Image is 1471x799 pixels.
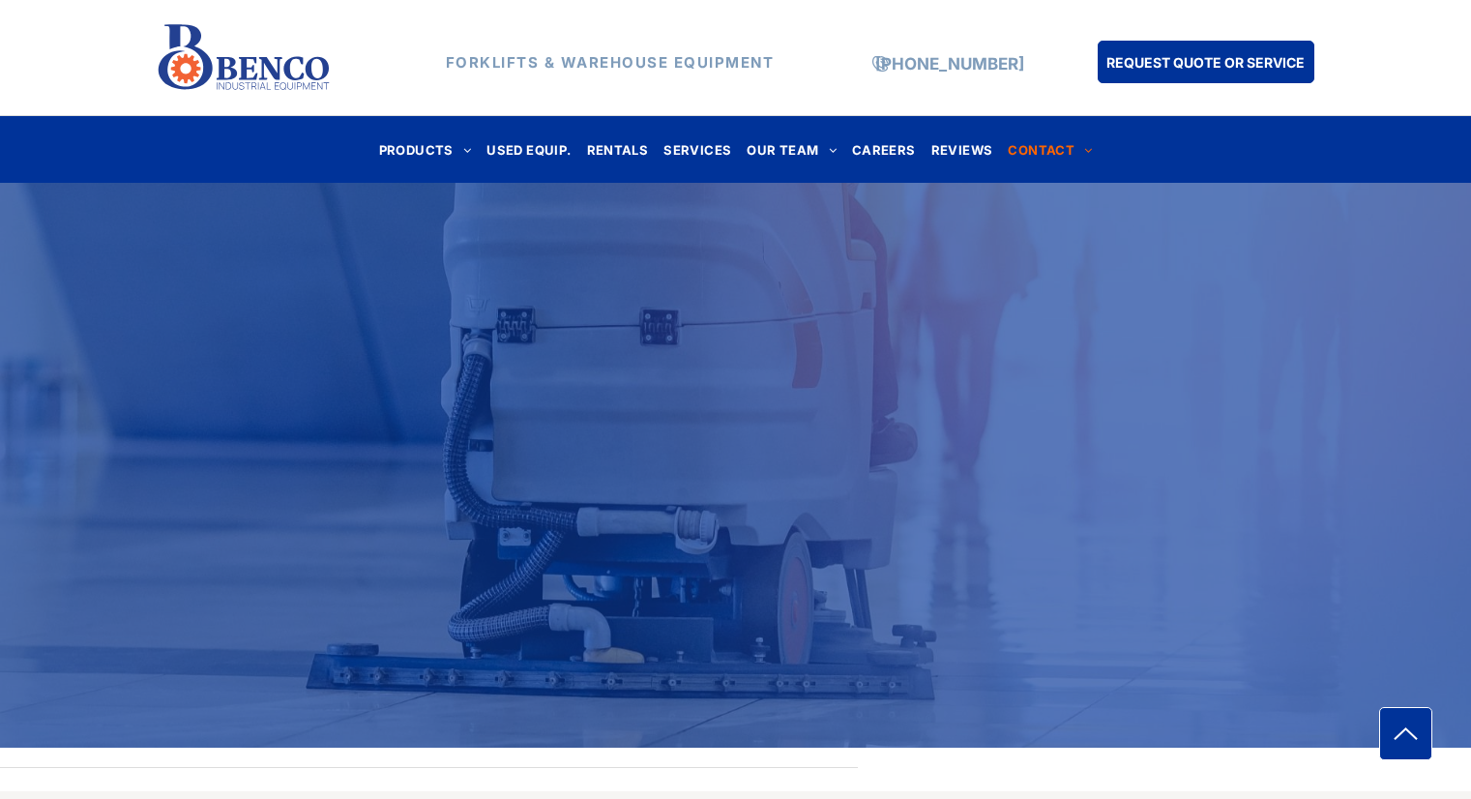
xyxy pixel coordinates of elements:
a: [PHONE_NUMBER] [875,54,1024,74]
a: SERVICES [656,136,739,163]
a: RENTALS [579,136,657,163]
a: CONTACT [1000,136,1100,163]
a: REVIEWS [924,136,1001,163]
span: REQUEST QUOTE OR SERVICE [1106,44,1305,80]
a: CAREERS [844,136,924,163]
strong: FORKLIFTS & WAREHOUSE EQUIPMENT [446,53,775,72]
a: USED EQUIP. [479,136,578,163]
a: REQUEST QUOTE OR SERVICE [1098,41,1314,83]
a: OUR TEAM [739,136,844,163]
a: PRODUCTS [371,136,480,163]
